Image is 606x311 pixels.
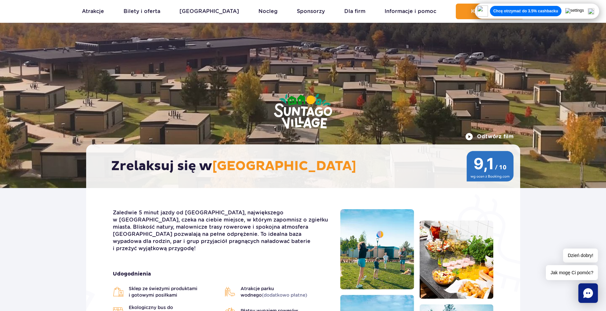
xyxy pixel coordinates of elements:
span: [GEOGRAPHIC_DATA] [212,158,356,174]
img: 9,1/10 wg ocen z Booking.com [467,151,514,182]
p: Zaledwie 5 minut jazdy od [GEOGRAPHIC_DATA], największego w [GEOGRAPHIC_DATA], czeka na ciebie mi... [113,209,330,252]
a: [GEOGRAPHIC_DATA] [179,4,239,19]
div: Chat [578,283,598,303]
a: Informacje i pomoc [385,4,436,19]
a: Nocleg [258,4,278,19]
a: Sponsorzy [297,4,325,19]
a: Bilety i oferta [124,4,160,19]
button: Odtwórz film [465,133,514,141]
span: Kup teraz [471,8,497,14]
img: Suntago Village [248,68,358,155]
span: Dzień dobry! [563,249,598,263]
a: Dla firm [344,4,365,19]
span: Atrakcje parku wodnego [241,285,330,298]
span: (dodatkowo płatne) [262,292,307,298]
span: Jak mogę Ci pomóc? [546,265,598,280]
a: Atrakcje [82,4,104,19]
button: Kup teraz [456,4,524,19]
strong: Udogodnienia [113,270,330,277]
span: Sklep ze świeżymi produktami i gotowymi posiłkami [129,285,218,298]
h2: Zrelaksuj się w [111,158,502,174]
